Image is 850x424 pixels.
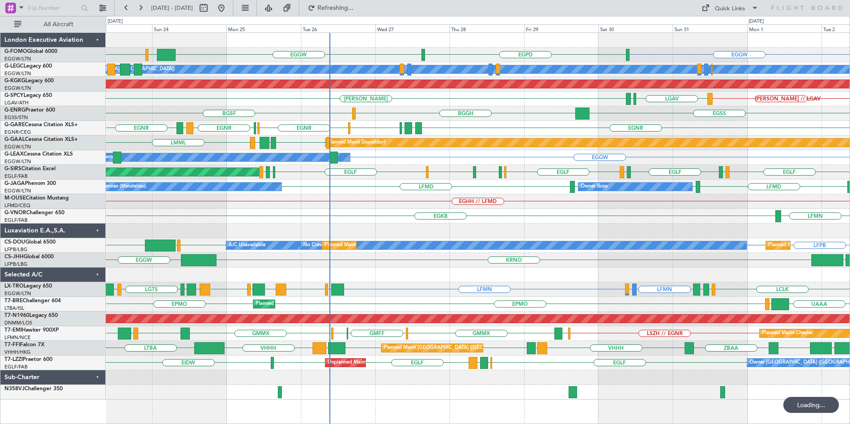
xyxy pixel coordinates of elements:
a: EGGW/LTN [4,56,31,62]
div: [DATE] [108,18,123,25]
span: T7-BRE [4,298,23,304]
a: EGNR/CEG [4,129,31,136]
span: G-VNOR [4,210,26,216]
div: Quick Links [715,4,745,13]
span: G-LEAX [4,152,24,157]
span: CS-JHH [4,254,24,260]
a: EGGW/LTN [4,290,31,297]
div: Unplanned Maint [GEOGRAPHIC_DATA] ([GEOGRAPHIC_DATA]) [328,356,474,369]
div: Planned Maint Warsaw ([GEOGRAPHIC_DATA]) [256,297,363,311]
a: CS-DOUGlobal 6500 [4,240,56,245]
a: G-SIRSCitation Excel [4,166,56,172]
div: Sat 23 [78,24,152,32]
button: All Aircraft [10,17,96,32]
a: VHHH/HKG [4,349,31,356]
a: EGGW/LTN [4,158,31,165]
span: CS-DOU [4,240,25,245]
div: [DATE] [749,18,764,25]
a: LFPB/LBG [4,246,28,253]
div: Planned Maint [GEOGRAPHIC_DATA] ([GEOGRAPHIC_DATA] Intl) [384,341,532,355]
span: G-GARE [4,122,25,128]
span: G-KGKG [4,78,25,84]
span: N358VJ [4,386,24,392]
span: G-JAGA [4,181,25,186]
div: A/C Unavailable [229,239,265,252]
div: Mon 1 [747,24,822,32]
div: Owner [101,151,116,164]
span: G-LEGC [4,64,24,69]
span: T7-LZZI [4,357,23,362]
span: [DATE] - [DATE] [151,4,193,12]
a: EGGW/LTN [4,70,31,77]
span: T7-EMI [4,328,22,333]
div: Owner Ibiza [581,180,608,193]
span: G-SPCY [4,93,24,98]
a: T7-N1960Legacy 650 [4,313,58,318]
span: G-ENRG [4,108,25,113]
span: T7-N1960 [4,313,29,318]
a: G-GARECessna Citation XLS+ [4,122,78,128]
span: M-OUSE [4,196,26,201]
a: G-ENRGPraetor 600 [4,108,55,113]
a: LFPB/LBG [4,261,28,268]
a: N358VJChallenger 350 [4,386,63,392]
a: EGLF/FAB [4,173,28,180]
a: T7-BREChallenger 604 [4,298,61,304]
a: EGGW/LTN [4,144,31,150]
div: Sat 30 [598,24,673,32]
div: Sun 24 [152,24,226,32]
a: EGSS/STN [4,114,28,121]
a: LTBA/ISL [4,305,24,312]
div: No Crew [303,239,324,252]
a: G-LEAXCessna Citation XLS [4,152,73,157]
a: T7-EMIHawker 900XP [4,328,59,333]
a: G-FOMOGlobal 6000 [4,49,57,54]
span: T7-FFI [4,342,20,348]
a: CS-JHHGlobal 6000 [4,254,54,260]
span: LX-TRO [4,284,24,289]
a: LGAV/ATH [4,100,28,106]
div: Mon 25 [226,24,301,32]
span: G-GAAL [4,137,25,142]
div: Loading... [783,397,839,413]
span: Refreshing... [317,5,354,11]
a: G-GAALCessna Citation XLS+ [4,137,78,142]
div: Planned Maint Dusseldorf [328,136,386,149]
a: DNMM/LOS [4,320,32,326]
span: G-FOMO [4,49,27,54]
div: Thu 28 [449,24,524,32]
a: EGLF/FAB [4,217,28,224]
a: G-JAGAPhenom 300 [4,181,56,186]
div: No Crew Cannes (Mandelieu) [80,180,146,193]
button: Refreshing... [304,1,357,15]
div: Sun 31 [673,24,747,32]
a: G-LEGCLegacy 600 [4,64,52,69]
span: All Aircraft [23,21,94,28]
a: T7-LZZIPraetor 600 [4,357,52,362]
a: LX-TROLegacy 650 [4,284,52,289]
a: G-SPCYLegacy 650 [4,93,52,98]
div: Tue 26 [301,24,375,32]
span: G-SIRS [4,166,21,172]
div: Wed 27 [375,24,449,32]
a: G-KGKGLegacy 600 [4,78,54,84]
div: Planned Maint Chester [762,327,813,340]
a: G-VNORChallenger 650 [4,210,64,216]
a: LFMD/CEQ [4,202,30,209]
a: EGLF/FAB [4,364,28,370]
button: Quick Links [697,1,763,15]
a: M-OUSECitation Mustang [4,196,69,201]
a: EGGW/LTN [4,85,31,92]
a: LFMN/NCE [4,334,31,341]
input: Trip Number [27,1,78,15]
div: Planned Maint [GEOGRAPHIC_DATA] ([GEOGRAPHIC_DATA]) [325,239,465,252]
a: T7-FFIFalcon 7X [4,342,44,348]
a: EGGW/LTN [4,188,31,194]
div: Fri 29 [524,24,598,32]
